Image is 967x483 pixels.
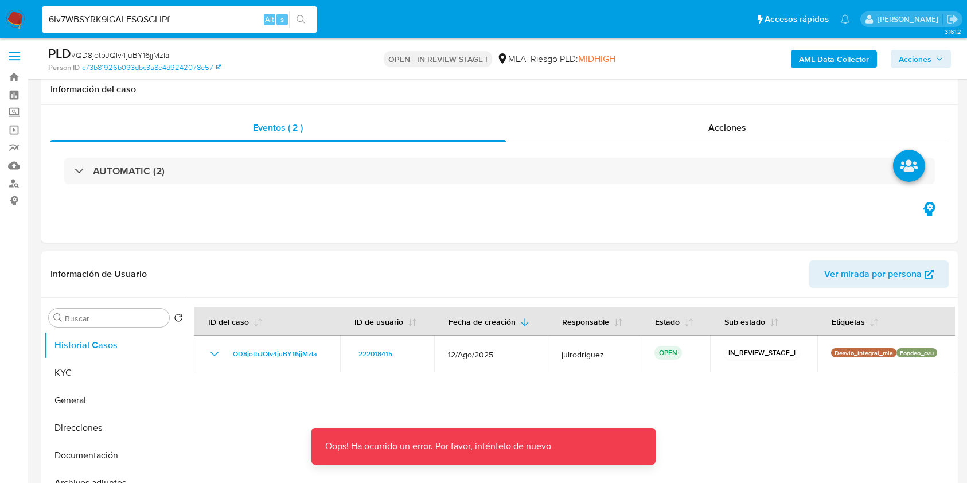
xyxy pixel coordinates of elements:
[280,14,284,25] span: s
[44,359,188,387] button: KYC
[708,121,746,134] span: Acciones
[64,158,935,184] div: AUTOMATIC (2)
[48,44,71,63] b: PLD
[174,313,183,326] button: Volver al orden por defecto
[531,53,615,65] span: Riesgo PLD:
[265,14,274,25] span: Alt
[93,165,165,177] h3: AUTOMATIC (2)
[891,50,951,68] button: Acciones
[50,268,147,280] h1: Información de Usuario
[44,387,188,414] button: General
[48,63,80,73] b: Person ID
[946,13,958,25] a: Salir
[765,13,829,25] span: Accesos rápidos
[809,260,949,288] button: Ver mirada por persona
[311,428,565,465] p: Oops! Ha ocurrido un error. Por favor, inténtelo de nuevo
[824,260,922,288] span: Ver mirada por persona
[44,332,188,359] button: Historial Casos
[71,49,169,61] span: # QD8jotbJQIv4juBY16jjMzIa
[53,313,63,322] button: Buscar
[497,53,526,65] div: MLA
[50,84,949,95] h1: Información del caso
[878,14,942,25] p: julieta.rodriguez@mercadolibre.com
[42,12,317,27] input: Buscar usuario o caso...
[82,63,221,73] a: c73b81926b093dbc3a8e4d9242078e57
[44,442,188,469] button: Documentación
[799,50,869,68] b: AML Data Collector
[840,14,850,24] a: Notificaciones
[578,52,615,65] span: MIDHIGH
[384,51,492,67] p: OPEN - IN REVIEW STAGE I
[65,313,165,324] input: Buscar
[899,50,931,68] span: Acciones
[253,121,303,134] span: Eventos ( 2 )
[791,50,877,68] button: AML Data Collector
[44,414,188,442] button: Direcciones
[289,11,313,28] button: search-icon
